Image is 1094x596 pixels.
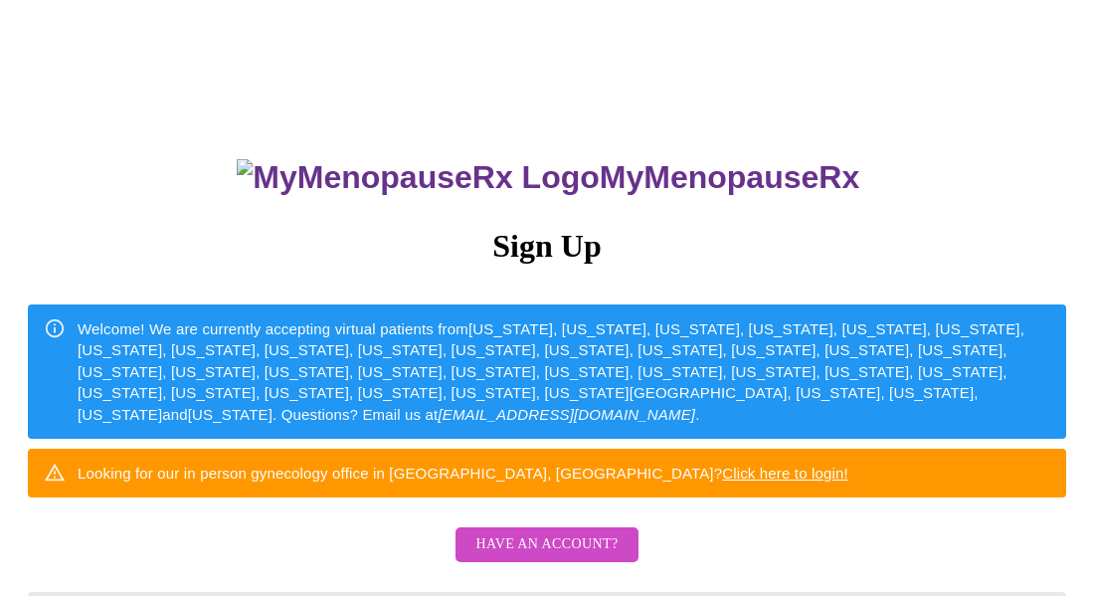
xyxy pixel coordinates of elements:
span: Have an account? [475,532,618,557]
a: Click here to login! [722,465,848,482]
em: [EMAIL_ADDRESS][DOMAIN_NAME] [438,406,695,423]
div: Looking for our in person gynecology office in [GEOGRAPHIC_DATA], [GEOGRAPHIC_DATA]? [78,455,848,492]
button: Have an account? [456,527,638,562]
a: Have an account? [451,549,642,566]
img: MyMenopauseRx Logo [237,159,599,196]
h3: MyMenopauseRx [31,159,1067,196]
div: Welcome! We are currently accepting virtual patients from [US_STATE], [US_STATE], [US_STATE], [US... [78,310,1050,433]
h3: Sign Up [28,228,1066,265]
